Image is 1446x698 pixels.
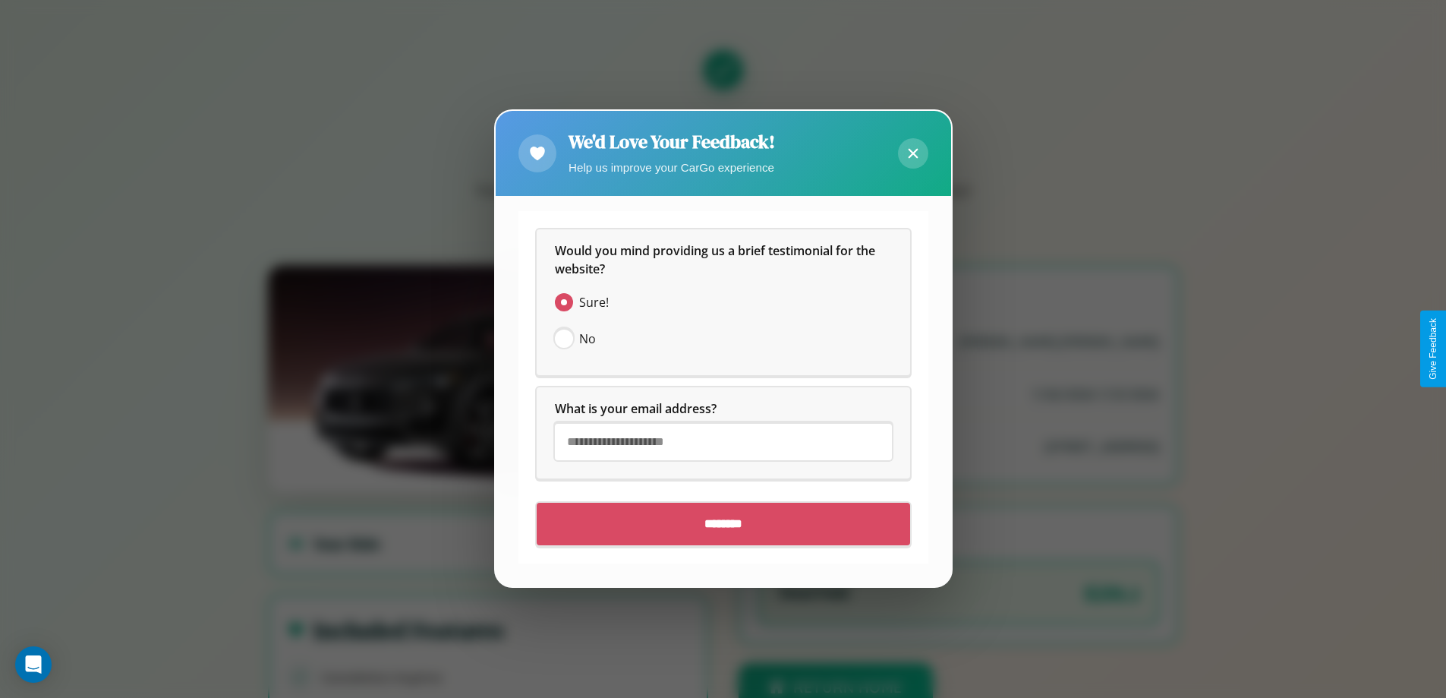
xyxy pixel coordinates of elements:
span: Sure! [579,294,609,312]
h2: We'd Love Your Feedback! [569,129,775,154]
p: Help us improve your CarGo experience [569,157,775,178]
span: No [579,330,596,349]
span: What is your email address? [555,401,717,418]
span: Would you mind providing us a brief testimonial for the website? [555,243,878,278]
div: Give Feedback [1428,318,1438,380]
div: Open Intercom Messenger [15,646,52,683]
